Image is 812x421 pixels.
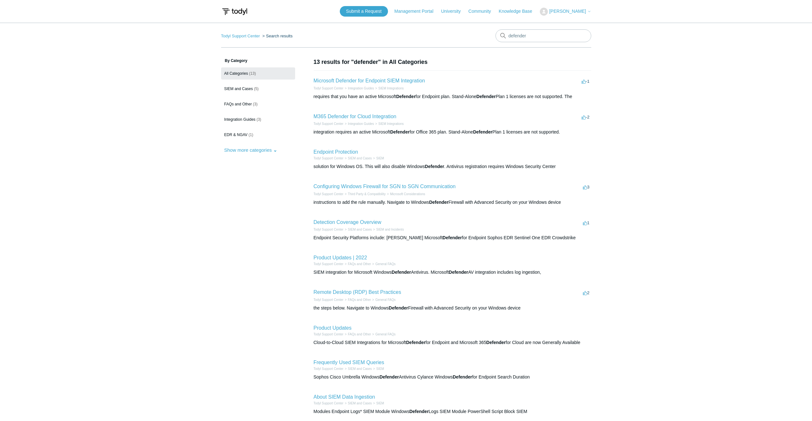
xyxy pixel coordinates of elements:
li: Todyl Support Center [314,192,344,196]
a: SIEM [376,402,384,405]
li: Todyl Support Center [314,156,344,161]
a: SIEM and Cases [348,228,372,231]
a: SIEM and Incidents [376,228,404,231]
span: 1 [583,220,589,225]
li: Search results [261,34,293,38]
div: requires that you have an active Microsoft for Endpoint plan. Stand-Alone Plan 1 licenses are not... [314,93,591,100]
em: Defender [453,374,472,379]
a: Management Portal [394,8,440,15]
em: Defender [409,409,429,414]
a: Third Party & Compatibility [348,192,385,196]
a: Integration Guides (3) [221,113,295,126]
div: Endpoint Security Platforms include: [PERSON_NAME] Microsoft for Endpoint Sophos EDR Sentinel One... [314,234,591,241]
li: FAQs and Other [343,297,371,302]
input: Search [495,29,591,42]
div: Modules Endpoint Logs* SIEM Module Windows Logs SIEM Module PowerShell Script Block SIEM [314,408,591,415]
em: Defender [392,270,411,275]
a: SIEM [376,157,384,160]
a: SIEM and Cases [348,402,372,405]
a: Microsoft Defender for Endpoint SIEM Integration [314,78,425,83]
a: Todyl Support Center [314,298,344,302]
a: Todyl Support Center [314,192,344,196]
a: Submit a Request [340,6,388,17]
li: General FAQs [371,262,396,266]
a: General FAQs [375,333,395,336]
li: General FAQs [371,332,396,337]
li: Todyl Support Center [314,262,344,266]
div: SIEM integration for Microsoft Windows Antivirus. Microsoft AV integration includes log ingestion, [314,269,591,276]
a: Integration Guides [348,87,374,90]
li: SIEM and Cases [343,401,372,406]
li: Integration Guides [343,86,374,91]
span: All Categories [224,71,248,76]
span: EDR & NGAV [224,133,248,137]
a: Todyl Support Center [314,122,344,126]
em: Defender [476,94,496,99]
li: Todyl Support Center [314,366,344,371]
button: Show more categories [221,144,280,156]
button: [PERSON_NAME] [540,8,591,16]
div: integration requires an active Microsoft for Office 365 plan. Stand-Alone Plan 1 licenses are not... [314,129,591,135]
li: SIEM [372,401,384,406]
em: Defender [473,129,493,134]
a: Product Updates [314,325,352,331]
a: Remote Desktop (RDP) Best Practices [314,289,401,295]
a: Configuring Windows Firewall for SGN to SGN Communication [314,184,456,189]
a: Todyl Support Center [314,333,344,336]
li: Todyl Support Center [314,227,344,232]
h3: By Category [221,58,295,64]
em: Defender [443,235,462,240]
em: Defender [406,340,426,345]
a: Endpoint Protection [314,149,358,155]
li: Todyl Support Center [314,297,344,302]
em: Defender [390,129,410,134]
span: (13) [249,71,256,76]
li: SIEM [372,156,384,161]
li: Todyl Support Center [314,86,344,91]
li: FAQs and Other [343,332,371,337]
span: SIEM and Cases [224,87,253,91]
a: Todyl Support Center [314,157,344,160]
a: Integration Guides [348,122,374,126]
a: Todyl Support Center [314,367,344,371]
em: Defender [389,305,408,310]
em: Defender [429,200,449,205]
a: M365 Defender for Cloud Integration [314,114,397,119]
a: SIEM Integrations [378,122,404,126]
span: 2 [583,290,589,295]
a: Product Updates | 2022 [314,255,367,260]
a: General FAQs [375,298,395,302]
li: Integration Guides [343,121,374,126]
a: General FAQs [375,262,395,266]
li: Third Party & Compatibility [343,192,385,196]
span: -2 [582,115,590,119]
li: SIEM [372,366,384,371]
div: Sophos Cisco Umbrella Windows Antivirus Cylance Windows for Endpoint Search Duration [314,374,591,380]
div: solution for Windows OS. This will also disable Windows . Antivirus registration requires Windows... [314,163,591,170]
a: About SIEM Data Ingestion [314,394,375,400]
span: (1) [249,133,253,137]
a: FAQs and Other [348,333,371,336]
a: Microsoft Considerations [390,192,425,196]
li: Todyl Support Center [314,401,344,406]
li: General FAQs [371,297,396,302]
div: Cloud-to-Cloud SIEM Integrations for Microsoft for Endpoint and Microsoft 365 for Cloud are now G... [314,339,591,346]
a: SIEM and Cases (5) [221,83,295,95]
a: Todyl Support Center [221,34,260,38]
a: FAQs and Other [348,298,371,302]
img: Todyl Support Center Help Center home page [221,6,248,18]
a: Community [468,8,497,15]
a: SIEM Integrations [378,87,404,90]
span: Integration Guides [224,117,256,122]
span: FAQs and Other [224,102,252,106]
li: SIEM Integrations [374,121,404,126]
span: (3) [253,102,258,106]
a: SIEM and Cases [348,367,372,371]
a: FAQs and Other [348,262,371,266]
a: Detection Coverage Overview [314,219,382,225]
a: FAQs and Other (3) [221,98,295,110]
span: 3 [583,185,589,189]
div: the steps below. Navigate to Windows Firewall with Advanced Security on your Windows device [314,305,591,311]
span: (3) [257,117,261,122]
